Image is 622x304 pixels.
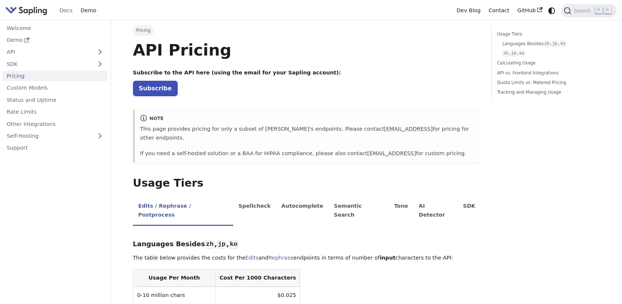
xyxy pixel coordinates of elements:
[133,70,341,76] strong: Subscribe to the API here (using the email for your Sapling account):
[485,5,514,16] a: Contact
[3,94,107,105] a: Status and Uptime
[3,47,93,57] a: API
[140,114,475,123] div: note
[56,5,77,16] a: Docs
[205,240,214,249] code: zh
[133,197,233,226] li: Edits / Rephrase / Postprocess
[552,41,558,47] code: jp
[502,50,595,57] a: zh,jp,ko
[595,7,602,14] kbd: ⌘
[245,255,258,261] a: Edits
[497,31,598,38] a: Usage Tiers
[133,25,154,36] span: Pricing
[276,197,328,226] li: Autocomplete
[133,25,481,36] nav: Breadcrumbs
[133,240,481,248] h3: Languages Besides , ,
[3,23,107,33] a: Welcome
[328,197,389,226] li: Semantic Search
[233,197,276,226] li: Spellcheck
[502,50,509,57] code: zh
[511,50,517,57] code: jp
[133,177,481,190] h2: Usage Tiers
[544,41,550,47] code: zh
[561,4,616,17] button: Search (Command+K)
[497,89,598,96] a: Tracking and Managing Usage
[3,118,107,129] a: Other Integrations
[571,8,595,14] span: Search
[604,7,611,14] kbd: K
[384,126,432,132] a: [EMAIL_ADDRESS]
[215,270,300,287] th: Cost Per 1000 Characters
[133,81,178,96] a: Subscribe
[546,5,557,16] button: Switch between dark and light mode (currently system mode)
[452,5,484,16] a: Dev Blog
[93,59,107,69] button: Expand sidebar category 'SDK'
[133,254,481,263] p: The table below provides the costs for the and endpoints in terms of number of characters to the ...
[3,131,107,141] a: Self-Hosting
[3,143,107,153] a: Support
[3,83,107,93] a: Custom Models
[77,5,100,16] a: Demo
[497,60,598,67] a: Calculating Usage
[140,149,475,158] p: If you need a self-hosted solution or a BAA for HIPAA compliance, please also contact for custom ...
[367,150,416,156] a: [EMAIL_ADDRESS]
[217,240,226,249] code: jp
[497,70,598,77] a: API vs. Frontend Integrations
[3,107,107,117] a: Rate Limits
[379,255,395,261] strong: input
[133,287,215,304] td: 0-10 million chars
[140,125,475,143] p: This page provides pricing for only a subset of [PERSON_NAME]'s endpoints. Please contact for pri...
[5,5,50,16] a: Sapling.ai
[518,50,525,57] code: ko
[414,197,458,226] li: AI Detector
[458,197,481,226] li: SDK
[389,197,414,226] li: Tone
[559,41,566,47] code: ko
[133,40,481,60] h1: API Pricing
[3,71,107,81] a: Pricing
[133,270,215,287] th: Usage Per Month
[3,59,93,69] a: SDK
[215,287,300,304] td: $0.025
[93,47,107,57] button: Expand sidebar category 'API'
[229,240,238,249] code: ko
[502,40,595,47] a: Languages Besideszh,jp,ko
[497,79,598,86] a: Quota Limits vs. Metered Pricing
[268,255,294,261] a: Rephrase
[5,5,47,16] img: Sapling.ai
[3,35,107,46] a: Demo
[513,5,546,16] a: GitHub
